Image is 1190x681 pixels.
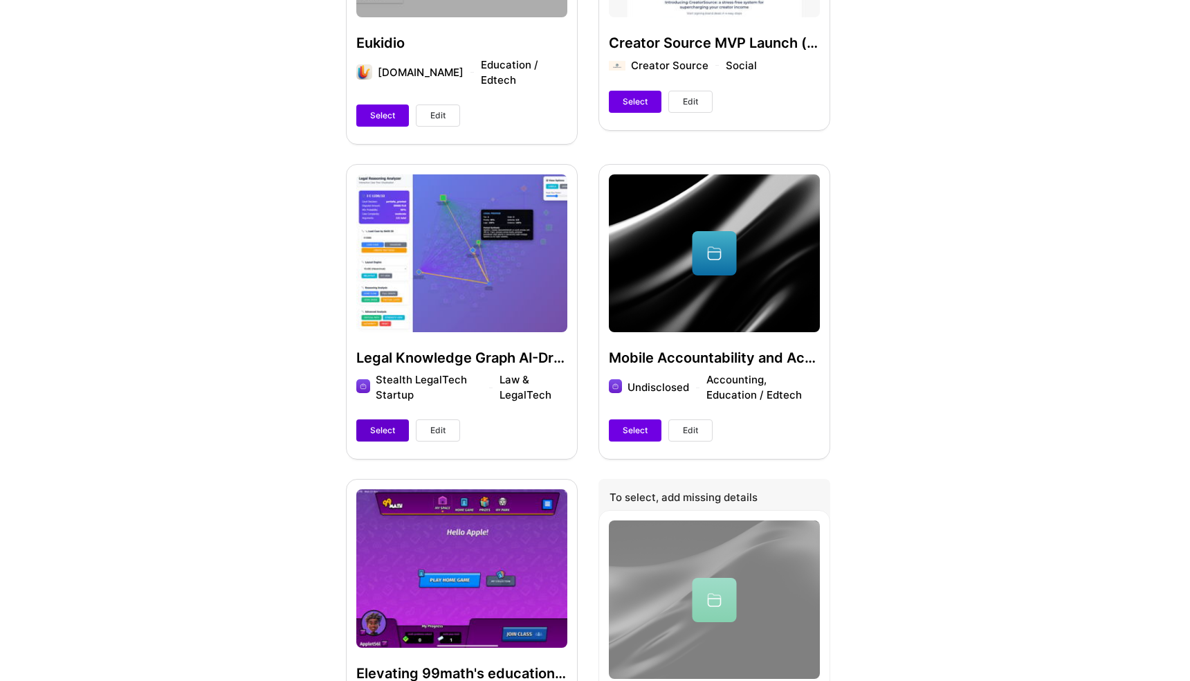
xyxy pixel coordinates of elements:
[609,91,661,113] button: Select
[370,109,395,122] span: Select
[683,96,698,108] span: Edit
[356,105,409,127] button: Select
[668,419,713,442] button: Edit
[668,91,713,113] button: Edit
[598,479,830,520] div: To select, add missing details
[623,424,648,437] span: Select
[356,419,409,442] button: Select
[683,424,698,437] span: Edit
[609,419,661,442] button: Select
[370,424,395,437] span: Select
[416,105,460,127] button: Edit
[430,424,446,437] span: Edit
[430,109,446,122] span: Edit
[416,419,460,442] button: Edit
[623,96,648,108] span: Select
